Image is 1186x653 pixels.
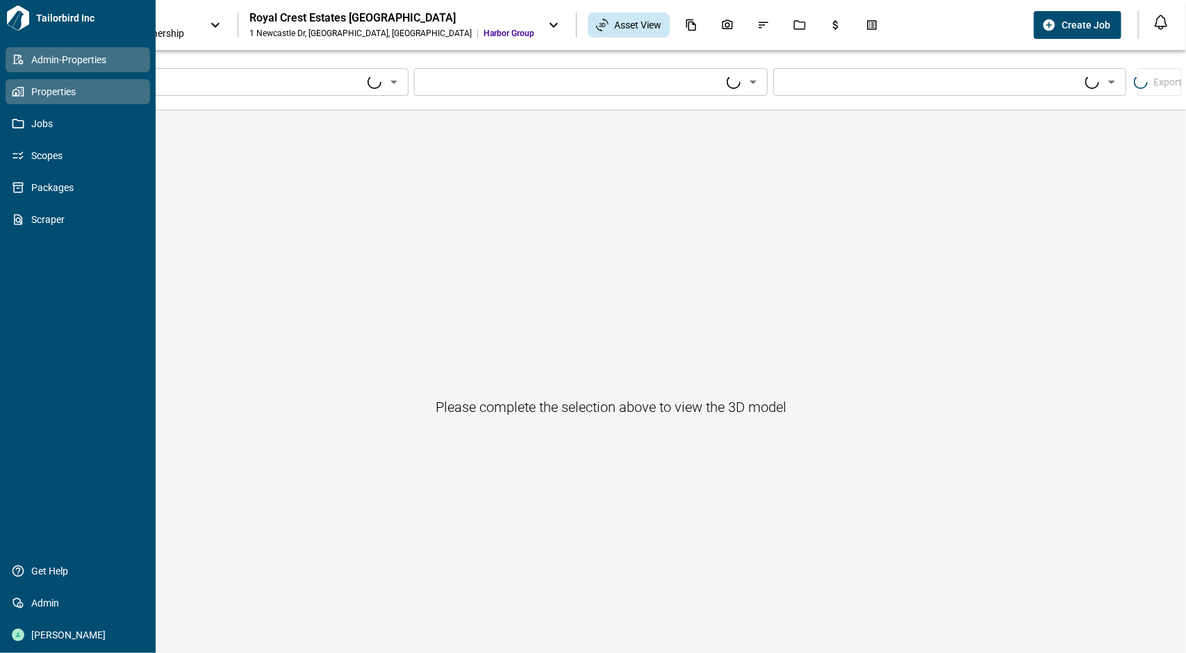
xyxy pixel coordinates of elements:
[31,11,150,25] span: Tailorbird Inc
[6,47,150,72] a: Admin-Properties
[588,13,670,38] div: Asset View
[436,396,786,418] h6: Please complete the selection above to view the 3D model
[24,213,137,226] span: Scraper
[614,18,661,32] span: Asset View
[6,79,150,104] a: Properties
[24,596,137,610] span: Admin
[677,13,706,37] div: Documents
[1102,72,1121,92] button: Open
[821,13,850,37] div: Budgets
[24,85,137,99] span: Properties
[1062,18,1110,32] span: Create Job
[249,28,472,39] div: 1 Newcastle Dr , [GEOGRAPHIC_DATA] , [GEOGRAPHIC_DATA]
[857,13,887,37] div: Takeoff Center
[1150,11,1172,33] button: Open notification feed
[6,111,150,136] a: Jobs
[713,13,742,37] div: Photos
[24,628,137,642] span: [PERSON_NAME]
[249,11,534,25] div: Royal Crest Estates [GEOGRAPHIC_DATA]
[6,175,150,200] a: Packages
[24,149,137,163] span: Scopes
[743,72,763,92] button: Open
[6,590,150,615] a: Admin
[384,72,404,92] button: Open
[785,13,814,37] div: Jobs
[24,564,137,578] span: Get Help
[24,53,137,67] span: Admin-Properties
[484,28,534,39] span: Harbor Group
[24,117,137,131] span: Jobs
[6,207,150,232] a: Scraper
[6,143,150,168] a: Scopes
[24,181,137,195] span: Packages
[1034,11,1121,39] button: Create Job
[749,13,778,37] div: Issues & Info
